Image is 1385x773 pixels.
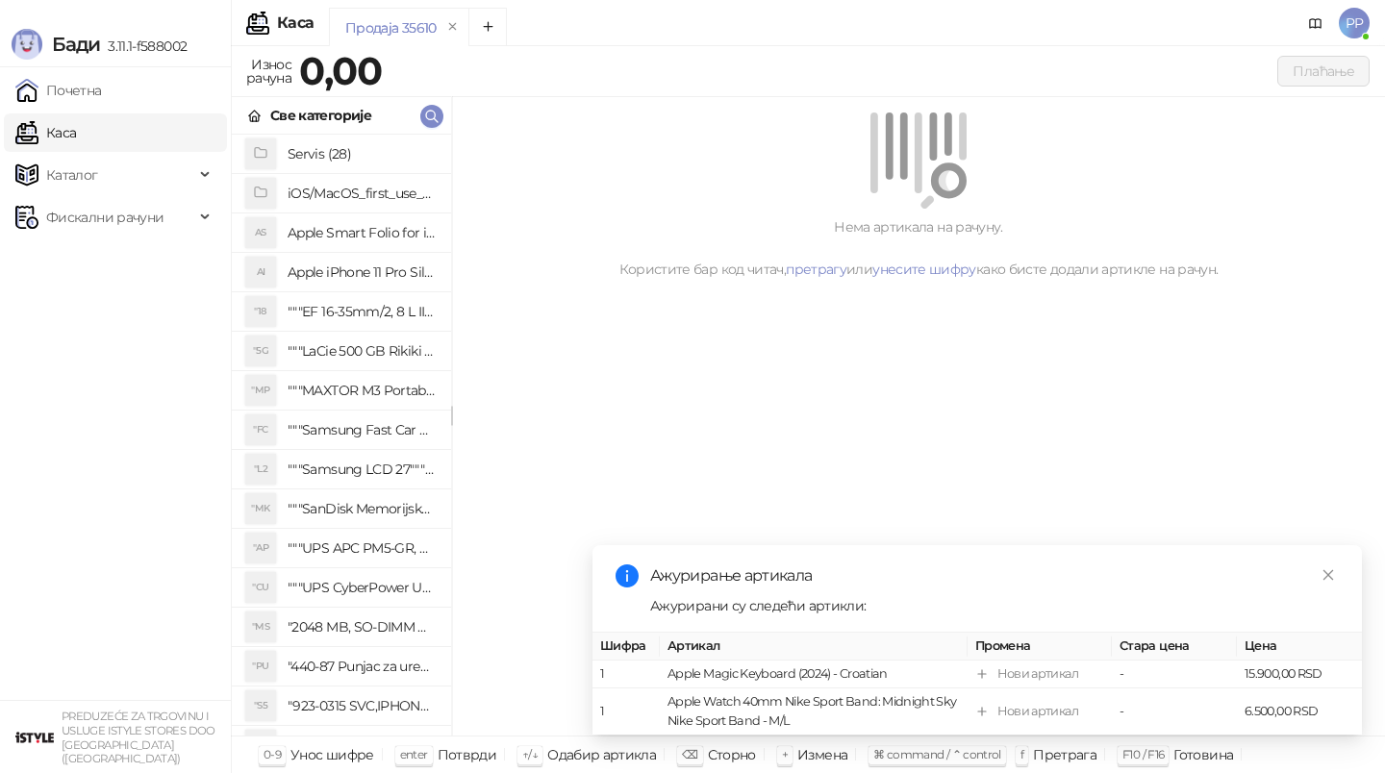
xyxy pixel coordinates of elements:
[100,37,187,55] span: 3.11.1-f588002
[46,156,98,194] span: Каталог
[1277,56,1370,87] button: Плаћање
[288,257,436,287] h4: Apple iPhone 11 Pro Silicone Case - Black
[12,29,42,60] img: Logo
[1112,688,1237,736] td: -
[1173,742,1233,767] div: Готовина
[288,730,436,761] h4: "923-0448 SVC,IPHONE,TOURQUE DRIVER KIT .65KGF- CM Šrafciger "
[441,19,466,36] button: remove
[288,611,436,642] h4: "2048 MB, SO-DIMM DDRII, 667 MHz, Napajanje 1,8 0,1 V, Latencija CL5"
[245,257,276,287] div: AI
[288,296,436,327] h4: """EF 16-35mm/2, 8 L III USM"""
[650,595,1339,616] div: Ажурирани су следећи артикли:
[872,261,976,278] a: унесите шифру
[245,336,276,366] div: "5G
[15,71,102,110] a: Почетна
[245,730,276,761] div: "SD
[592,661,660,688] td: 1
[288,533,436,563] h4: """UPS APC PM5-GR, Essential Surge Arrest,5 utic_nica"""
[242,52,295,90] div: Износ рачуна
[616,564,639,587] span: info-circle
[1322,568,1335,582] span: close
[288,493,436,524] h4: """SanDisk Memorijska kartica 256GB microSDXC sa SD adapterom SDSQXA1-256G-GN6MA - Extreme PLUS, ...
[797,742,847,767] div: Измена
[1339,8,1370,38] span: PP
[400,747,428,761] span: enter
[1237,688,1362,736] td: 6.500,00 RSD
[873,747,1001,761] span: ⌘ command / ⌃ control
[1033,742,1096,767] div: Претрага
[468,8,507,46] button: Add tab
[245,414,276,445] div: "FC
[660,688,968,736] td: Apple Watch 40mm Nike Sport Band: Midnight Sky Nike Sport Band - M/L
[660,661,968,688] td: Apple Magic Keyboard (2024) - Croatian
[288,651,436,682] h4: "440-87 Punjac za uredjaje sa micro USB portom 4/1, Stand."
[660,633,968,661] th: Артикал
[288,454,436,485] h4: """Samsung LCD 27"""" C27F390FHUXEN"""
[592,633,660,661] th: Шифра
[245,690,276,721] div: "S5
[290,742,374,767] div: Унос шифре
[52,33,100,56] span: Бади
[345,17,437,38] div: Продаја 35610
[288,138,436,169] h4: Servis (28)
[264,747,281,761] span: 0-9
[1112,633,1237,661] th: Стара цена
[1237,633,1362,661] th: Цена
[245,454,276,485] div: "L2
[997,702,1078,721] div: Нови артикал
[15,113,76,152] a: Каса
[592,688,660,736] td: 1
[782,747,788,761] span: +
[232,135,451,736] div: grid
[475,216,1362,280] div: Нема артикала на рачуну. Користите бар код читач, или како бисте додали артикле на рачун.
[245,493,276,524] div: "MK
[1020,747,1023,761] span: f
[997,664,1078,684] div: Нови артикал
[682,747,697,761] span: ⌫
[245,611,276,642] div: "MS
[547,742,656,767] div: Одабир артикла
[438,742,497,767] div: Потврди
[1112,661,1237,688] td: -
[245,572,276,603] div: "CU
[299,47,382,94] strong: 0,00
[1318,564,1339,586] a: Close
[786,261,846,278] a: претрагу
[288,572,436,603] h4: """UPS CyberPower UT650EG, 650VA/360W , line-int., s_uko, desktop"""
[245,375,276,406] div: "MP
[708,742,756,767] div: Сторно
[288,217,436,248] h4: Apple Smart Folio for iPad mini (A17 Pro) - Sage
[288,375,436,406] h4: """MAXTOR M3 Portable 2TB 2.5"""" crni eksterni hard disk HX-M201TCB/GM"""
[245,296,276,327] div: "18
[245,533,276,563] div: "AP
[288,336,436,366] h4: """LaCie 500 GB Rikiki USB 3.0 / Ultra Compact & Resistant aluminum / USB 3.0 / 2.5"""""""
[277,15,314,31] div: Каса
[15,718,54,757] img: 64x64-companyLogo-77b92cf4-9946-4f36-9751-bf7bb5fd2c7d.png
[288,178,436,209] h4: iOS/MacOS_first_use_assistance (4)
[1237,661,1362,688] td: 15.900,00 RSD
[1300,8,1331,38] a: Документација
[288,414,436,445] h4: """Samsung Fast Car Charge Adapter, brzi auto punja_, boja crna"""
[522,747,538,761] span: ↑/↓
[245,651,276,682] div: "PU
[288,690,436,721] h4: "923-0315 SVC,IPHONE 5/5S BATTERY REMOVAL TRAY Držač za iPhone sa kojim se otvara display
[62,710,215,765] small: PREDUZEĆE ZA TRGOVINU I USLUGE ISTYLE STORES DOO [GEOGRAPHIC_DATA] ([GEOGRAPHIC_DATA])
[1122,747,1164,761] span: F10 / F16
[245,217,276,248] div: AS
[270,105,371,126] div: Све категорије
[968,633,1112,661] th: Промена
[46,198,164,237] span: Фискални рачуни
[650,564,1339,587] div: Ажурирање артикала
